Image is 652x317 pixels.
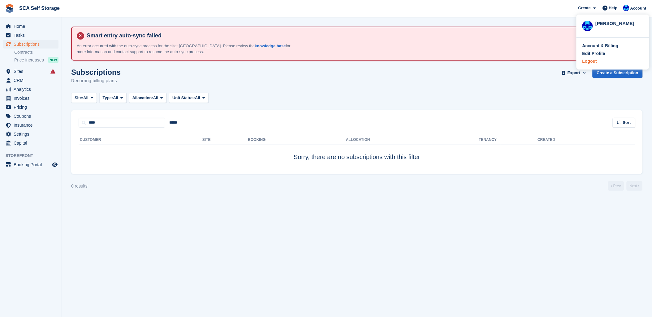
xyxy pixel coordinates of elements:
[346,135,479,145] th: Allocation
[71,77,121,84] p: Recurring billing plans
[582,50,643,57] a: Edit Profile
[84,32,637,39] h4: Smart entry auto-sync failed
[14,76,51,85] span: CRM
[294,154,420,160] span: Sorry, there are no subscriptions with this filter
[582,58,643,65] a: Logout
[99,93,127,103] button: Type: All
[195,95,200,101] span: All
[3,76,58,85] a: menu
[14,22,51,31] span: Home
[3,67,58,76] a: menu
[132,95,153,101] span: Allocation:
[14,94,51,103] span: Invoices
[255,44,286,48] a: knowledge base
[113,95,118,101] span: All
[623,5,629,11] img: Kelly Neesham
[14,49,58,55] a: Contracts
[14,57,44,63] span: Price increases
[3,139,58,147] a: menu
[3,31,58,40] a: menu
[630,5,646,11] span: Account
[77,43,293,55] p: An error occurred with the auto-sync process for the site: [GEOGRAPHIC_DATA]. Please review the f...
[609,5,618,11] span: Help
[623,120,631,126] span: Sort
[14,160,51,169] span: Booking Portal
[3,40,58,49] a: menu
[50,69,55,74] i: Smart entry sync failures have occurred
[479,135,501,145] th: Tenancy
[83,95,89,101] span: All
[582,43,619,49] div: Account & Billing
[14,139,51,147] span: Capital
[582,21,593,31] img: Kelly Neesham
[538,135,635,145] th: Created
[3,130,58,138] a: menu
[608,181,624,191] a: Previous
[607,181,644,191] nav: Page
[578,5,591,11] span: Create
[14,31,51,40] span: Tasks
[14,40,51,49] span: Subscriptions
[14,112,51,120] span: Coupons
[568,70,580,76] span: Export
[129,93,167,103] button: Allocation: All
[48,57,58,63] div: NEW
[14,85,51,94] span: Analytics
[3,112,58,120] a: menu
[3,94,58,103] a: menu
[14,103,51,112] span: Pricing
[627,181,643,191] a: Next
[582,58,597,65] div: Logout
[3,121,58,129] a: menu
[14,130,51,138] span: Settings
[248,135,346,145] th: Booking
[14,121,51,129] span: Insurance
[6,153,62,159] span: Storefront
[14,57,58,63] a: Price increases NEW
[202,135,248,145] th: Site
[17,3,62,13] a: SCA Self Storage
[51,161,58,168] a: Preview store
[103,95,113,101] span: Type:
[593,68,643,78] a: Create a Subscription
[3,103,58,112] a: menu
[169,93,208,103] button: Unit Status: All
[71,183,88,189] div: 0 results
[595,20,643,26] div: [PERSON_NAME]
[172,95,195,101] span: Unit Status:
[3,22,58,31] a: menu
[3,85,58,94] a: menu
[71,68,121,76] h1: Subscriptions
[79,135,202,145] th: Customer
[75,95,83,101] span: Site:
[582,43,643,49] a: Account & Billing
[71,93,97,103] button: Site: All
[14,67,51,76] span: Sites
[5,4,14,13] img: stora-icon-8386f47178a22dfd0bd8f6a31ec36ba5ce8667c1dd55bd0f319d3a0aa187defe.svg
[582,50,605,57] div: Edit Profile
[560,68,588,78] button: Export
[3,160,58,169] a: menu
[153,95,158,101] span: All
